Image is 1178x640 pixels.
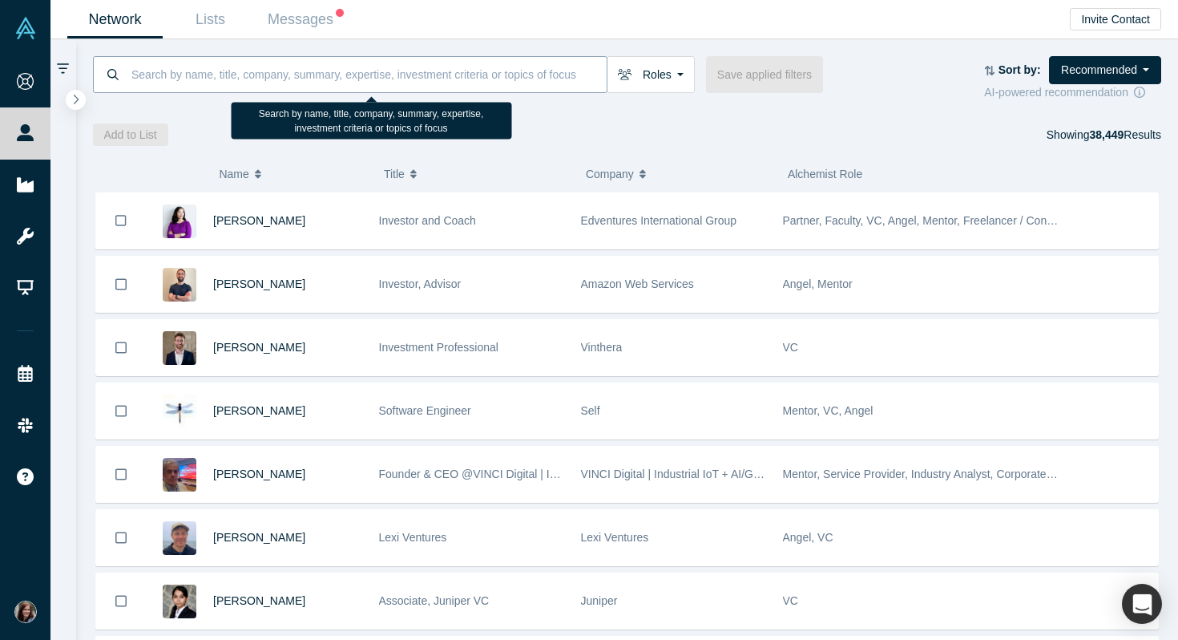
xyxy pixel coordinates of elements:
span: Software Engineer [379,404,471,417]
button: Name [219,157,367,191]
img: Srilekha Bhattiprolu's Profile Image [163,585,196,618]
strong: Sort by: [998,63,1041,76]
a: [PERSON_NAME] [213,214,305,227]
span: Name [219,157,248,191]
button: Bookmark [96,192,146,249]
span: VINCI Digital | Industrial IoT + AI/GenAI Strategic Advisory [581,468,869,480]
span: Associate, Juniper VC [379,594,490,607]
span: Edventures International Group [581,214,737,227]
span: Investor and Coach [379,214,476,227]
img: Ala Stolpnik's Account [14,601,37,623]
button: Bookmark [96,383,146,439]
div: AI-powered recommendation [984,84,1161,101]
span: Angel, Mentor [783,277,853,290]
span: VC [783,594,798,607]
img: Alchemist Vault Logo [14,17,37,39]
button: Roles [607,56,695,93]
button: Bookmark [96,447,146,502]
div: Showing [1047,124,1161,146]
img: Fabio Bottacci's Profile Image [163,458,196,492]
span: Amazon Web Services [581,277,694,290]
button: Bookmark [96,573,146,629]
span: Lexi Ventures [379,531,447,544]
span: Juniper [581,594,618,607]
input: Search by name, title, company, summary, expertise, investment criteria or topics of focus [130,55,607,93]
span: Lexi Ventures [581,531,649,544]
span: Alchemist Role [788,168,862,180]
button: Title [384,157,569,191]
button: Save applied filters [706,56,823,93]
span: Results [1089,128,1161,141]
span: Angel, VC [783,531,833,544]
button: Company [586,157,771,191]
a: Network [67,1,163,38]
span: Founder & CEO @VINCI Digital | IIoT + AI/GenAI Strategic Advisory [379,468,716,480]
a: Lists [163,1,258,38]
img: Raviv Sapir's Profile Image [163,331,196,365]
a: [PERSON_NAME] [213,468,305,480]
span: Investment Professional [379,341,498,354]
button: Add to List [93,124,168,146]
span: Self [581,404,600,417]
img: Alan Skelley's Profile Image [163,395,196,428]
span: VC [783,341,798,354]
span: Mentor, VC, Angel [783,404,873,417]
span: Title [384,157,405,191]
a: [PERSON_NAME] [213,277,305,290]
button: Bookmark [96,510,146,565]
img: Sarah K Lee's Profile Image [163,205,196,238]
span: Investor, Advisor [379,277,462,290]
img: Jonah Probell's Profile Image [163,521,196,555]
strong: 38,449 [1089,128,1124,141]
a: Messages [258,1,353,38]
a: [PERSON_NAME] [213,594,305,607]
a: [PERSON_NAME] [213,531,305,544]
button: Bookmark [96,257,146,312]
a: [PERSON_NAME] [213,341,305,354]
a: [PERSON_NAME] [213,404,305,417]
span: Vinthera [581,341,623,354]
img: Ario Keshani's Profile Image [163,268,196,302]
button: Recommended [1049,56,1161,84]
span: Company [586,157,634,191]
button: Bookmark [96,320,146,375]
button: Invite Contact [1070,8,1161,30]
